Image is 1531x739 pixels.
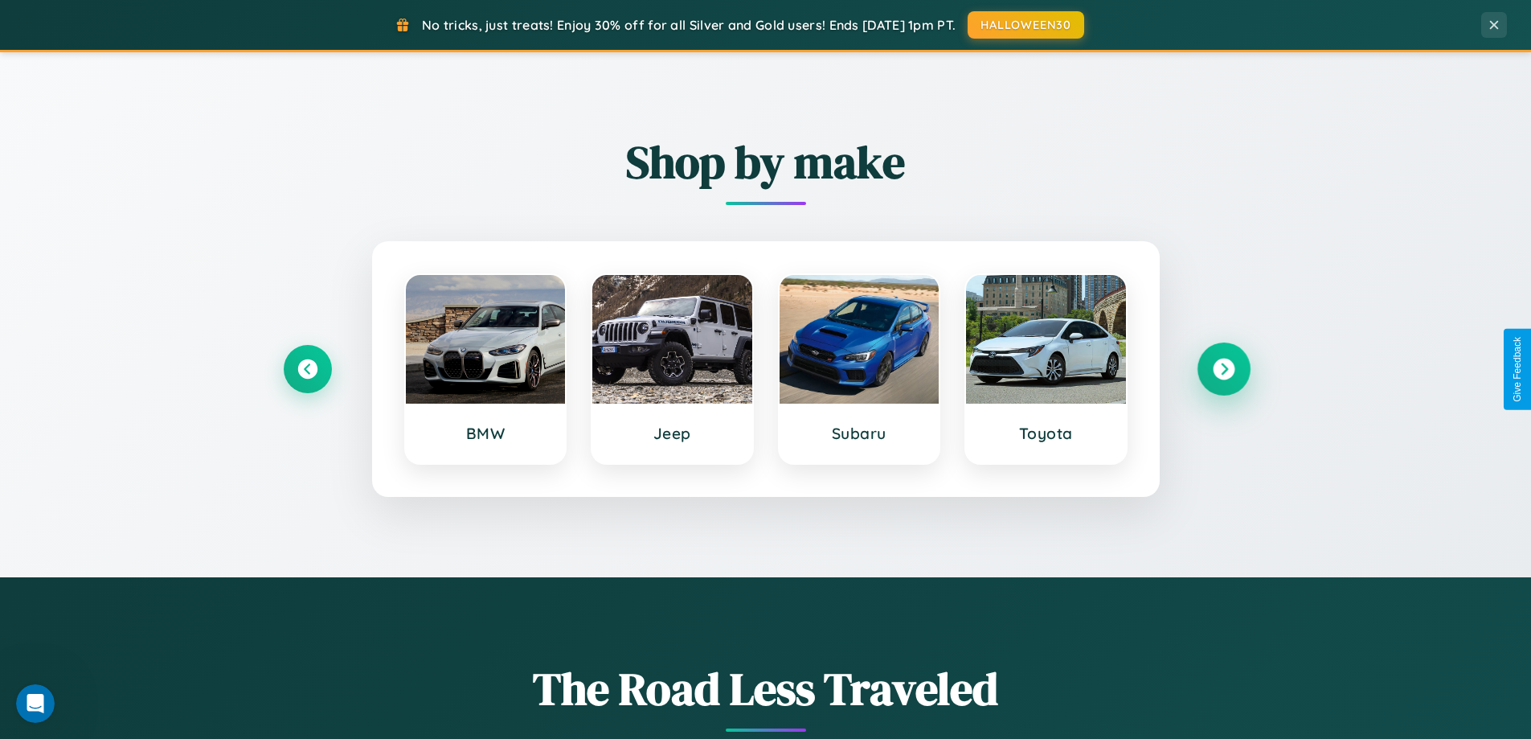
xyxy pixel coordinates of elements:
h1: The Road Less Traveled [284,658,1248,720]
h3: BMW [422,424,550,443]
h3: Jeep [608,424,736,443]
h2: Shop by make [284,131,1248,193]
iframe: Intercom live chat [16,684,55,723]
div: Give Feedback [1512,337,1523,402]
button: HALLOWEEN30 [968,11,1084,39]
h3: Toyota [982,424,1110,443]
h3: Subaru [796,424,923,443]
span: No tricks, just treats! Enjoy 30% off for all Silver and Gold users! Ends [DATE] 1pm PT. [422,17,956,33]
